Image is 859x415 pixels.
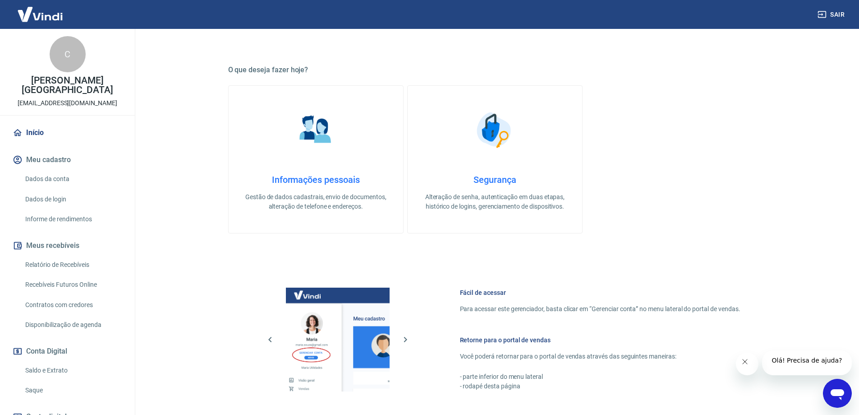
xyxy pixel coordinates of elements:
[228,65,762,75] h5: O que deseja fazer hoje?
[7,76,128,95] p: [PERSON_NAME] [GEOGRAPHIC_DATA]
[11,150,124,170] button: Meu cadastro
[18,98,117,108] p: [EMAIL_ADDRESS][DOMAIN_NAME]
[22,361,124,380] a: Saldo e Extrato
[22,256,124,274] a: Relatório de Recebíveis
[460,352,740,361] p: Você poderá retornar para o portal de vendas através das seguintes maneiras:
[243,174,389,185] h4: Informações pessoais
[472,107,517,153] img: Segurança
[11,123,124,143] a: Início
[22,275,124,294] a: Recebíveis Futuros Online
[22,170,124,188] a: Dados da conta
[460,372,740,382] p: - parte inferior do menu lateral
[22,381,124,400] a: Saque
[22,190,124,209] a: Dados de login
[823,379,852,408] iframe: Botão para abrir a janela de mensagens
[460,288,740,297] h6: Fácil de acessar
[22,210,124,228] a: Informe de rendimentos
[407,85,583,233] a: SegurançaSegurançaAlteração de senha, autenticação em duas etapas, histórico de logins, gerenciam...
[22,296,124,314] a: Contratos com credores
[460,382,740,391] p: - rodapé desta página
[11,0,69,28] img: Vindi
[736,353,758,375] iframe: Fechar mensagem
[50,36,86,72] div: C
[422,174,568,185] h4: Segurança
[11,236,124,256] button: Meus recebíveis
[460,304,740,314] p: Para acessar este gerenciador, basta clicar em “Gerenciar conta” no menu lateral do portal de ven...
[816,6,848,23] button: Sair
[293,107,338,153] img: Informações pessoais
[460,336,740,345] h6: Retorne para o portal de vendas
[762,350,852,375] iframe: Mensagem da empresa
[11,341,124,361] button: Conta Digital
[286,288,390,392] img: Imagem da dashboard mostrando o botão de gerenciar conta na sidebar no lado esquerdo
[243,192,389,211] p: Gestão de dados cadastrais, envio de documentos, alteração de telefone e endereços.
[228,85,404,233] a: Informações pessoaisInformações pessoaisGestão de dados cadastrais, envio de documentos, alteraçã...
[22,316,124,334] a: Disponibilização de agenda
[422,192,568,211] p: Alteração de senha, autenticação em duas etapas, histórico de logins, gerenciamento de dispositivos.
